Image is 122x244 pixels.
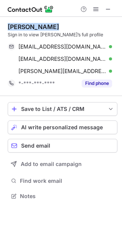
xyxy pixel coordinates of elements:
[18,43,106,50] span: [EMAIL_ADDRESS][DOMAIN_NAME]
[21,124,103,130] span: AI write personalized message
[8,157,117,171] button: Add to email campaign
[8,102,117,116] button: save-profile-one-click
[8,23,59,31] div: [PERSON_NAME]
[8,139,117,153] button: Send email
[21,161,82,167] span: Add to email campaign
[21,106,104,112] div: Save to List / ATS / CRM
[8,120,117,134] button: AI write personalized message
[8,176,117,186] button: Find work email
[8,5,54,14] img: ContactOut v5.3.10
[21,143,50,149] span: Send email
[18,68,106,75] span: [PERSON_NAME][EMAIL_ADDRESS][DOMAIN_NAME]
[18,55,106,62] span: [EMAIL_ADDRESS][DOMAIN_NAME]
[20,193,114,200] span: Notes
[8,31,117,38] div: Sign in to view [PERSON_NAME]’s full profile
[82,80,112,87] button: Reveal Button
[8,191,117,202] button: Notes
[20,177,114,184] span: Find work email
